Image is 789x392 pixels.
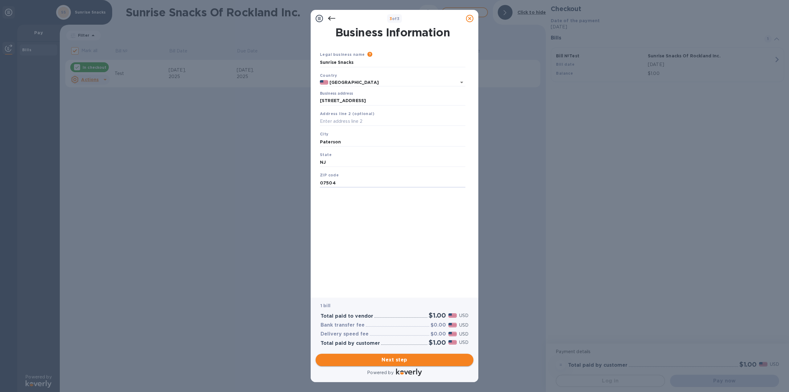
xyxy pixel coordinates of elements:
[459,322,468,328] p: USD
[320,117,465,126] input: Enter address line 2
[459,331,468,337] p: USD
[320,152,332,157] b: State
[320,158,465,167] input: Enter state
[320,137,465,146] input: Enter city
[321,322,365,328] h3: Bank transfer fee
[431,331,446,337] h3: $0.00
[459,312,468,319] p: USD
[320,52,365,57] b: Legal business name
[328,79,448,86] input: Select country
[367,369,393,376] p: Powered by
[429,339,446,346] h2: $1.00
[429,312,446,319] h2: $1.00
[448,340,457,345] img: USD
[320,58,465,67] input: Enter legal business name
[390,16,392,21] span: 3
[320,80,328,85] img: US
[320,111,374,116] b: Address line 2 (optional)
[457,78,466,87] button: Open
[319,26,467,39] h1: Business Information
[390,16,400,21] b: of 3
[321,331,369,337] h3: Delivery speed fee
[431,322,446,328] h3: $0.00
[320,92,353,96] label: Business address
[321,313,373,319] h3: Total paid to vendor
[320,73,337,78] b: Country
[448,332,457,336] img: USD
[320,178,465,188] input: Enter ZIP code
[320,96,465,105] input: Enter address
[320,173,339,177] b: ZIP code
[448,313,457,318] img: USD
[321,303,330,308] b: 1 bill
[448,323,457,327] img: USD
[320,132,329,136] b: City
[321,356,468,364] span: Next step
[396,369,422,376] img: Logo
[321,340,380,346] h3: Total paid by customer
[316,354,473,366] button: Next step
[459,339,468,346] p: USD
